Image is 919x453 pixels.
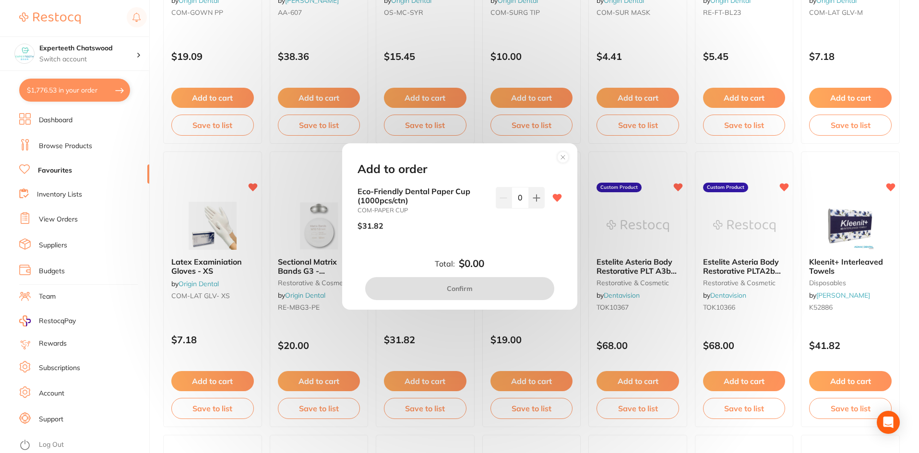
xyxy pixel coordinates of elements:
[358,221,383,230] p: $31.82
[358,187,488,205] b: Eco-Friendly Dental Paper Cup (1000pcs/ctn)
[358,163,427,176] h2: Add to order
[877,411,900,434] div: Open Intercom Messenger
[365,277,554,300] button: Confirm
[459,258,484,269] b: $0.00
[435,259,455,268] label: Total:
[358,207,488,214] small: COM-PAPER CUP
